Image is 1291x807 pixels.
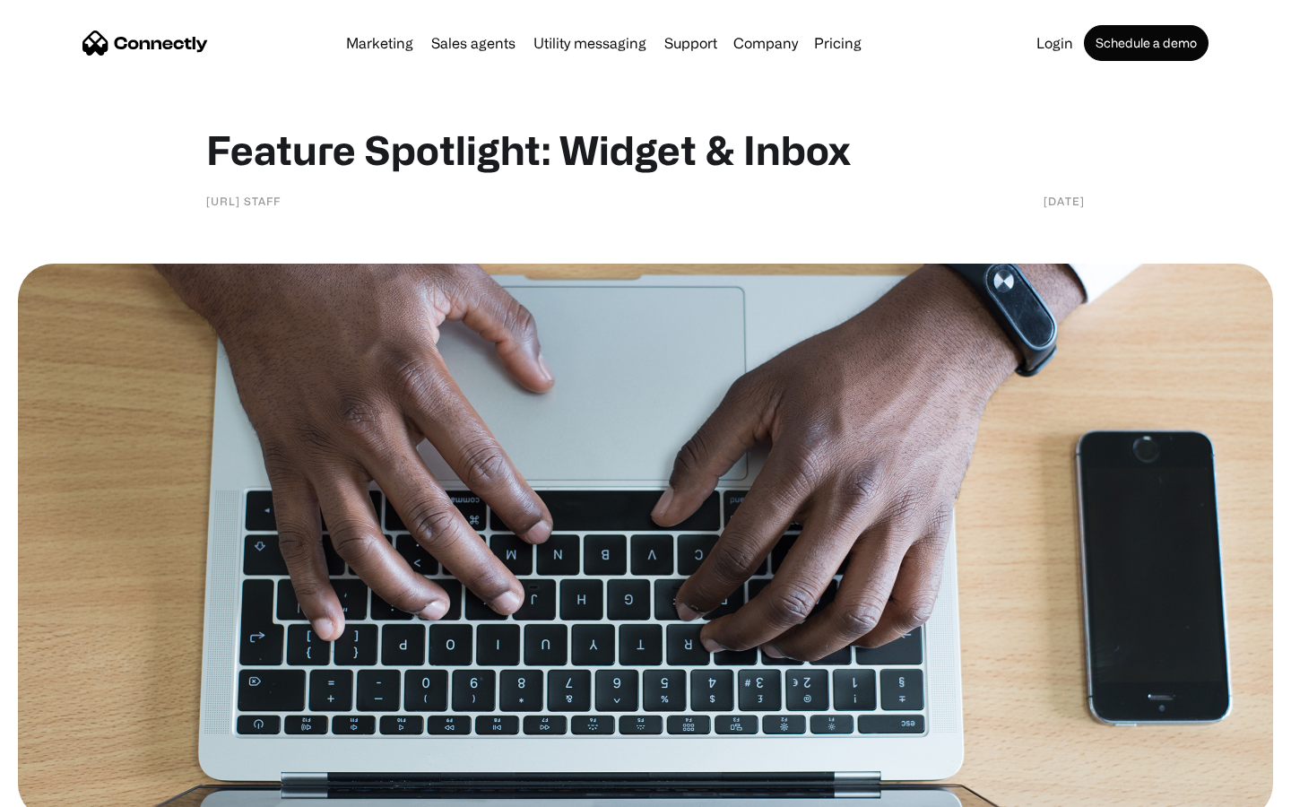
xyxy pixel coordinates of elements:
a: Schedule a demo [1084,25,1209,61]
div: [URL] staff [206,192,281,210]
a: Login [1029,36,1080,50]
a: Sales agents [424,36,523,50]
aside: Language selected: English [18,776,108,801]
div: [DATE] [1044,192,1085,210]
a: Marketing [339,36,420,50]
a: Support [657,36,724,50]
h1: Feature Spotlight: Widget & Inbox [206,126,1085,174]
a: Pricing [807,36,869,50]
a: Utility messaging [526,36,654,50]
div: Company [733,30,798,56]
ul: Language list [36,776,108,801]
